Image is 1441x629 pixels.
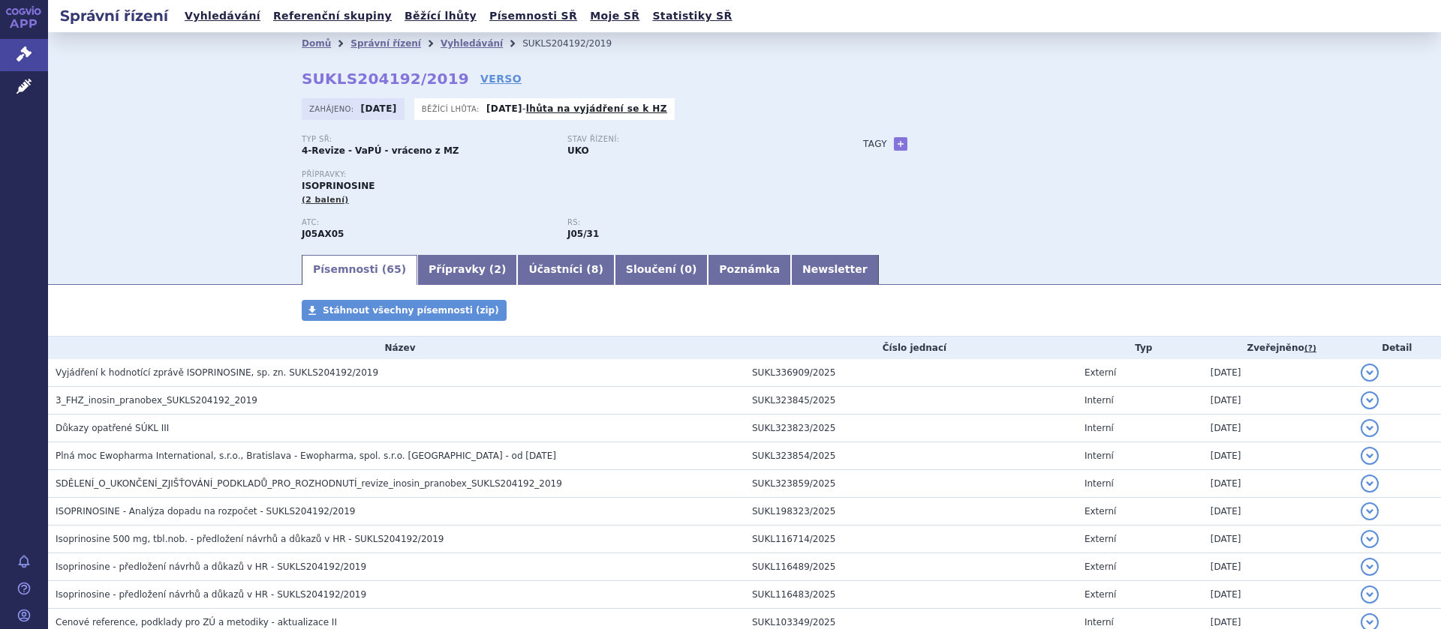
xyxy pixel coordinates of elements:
span: Interní [1085,617,1114,628]
span: 8 [591,263,599,275]
strong: INOSIN PRANOBEX [302,229,344,239]
a: Newsletter [791,255,879,285]
span: Externí [1085,534,1116,544]
th: Detail [1353,337,1441,359]
span: 3_FHZ_inosin_pranobex_SUKLS204192_2019 [56,395,257,406]
td: [DATE] [1203,526,1353,553]
p: - [486,103,667,115]
span: Zahájeno: [309,103,356,115]
span: Externí [1085,367,1116,378]
td: SUKL323859/2025 [745,470,1077,498]
p: RS: [567,218,818,227]
a: lhůta na vyjádření se k HZ [526,103,667,114]
h2: Správní řízení [48,5,180,26]
td: SUKL116714/2025 [745,526,1077,553]
a: Běžící lhůty [400,6,481,26]
th: Zveřejněno [1203,337,1353,359]
td: SUKL116489/2025 [745,553,1077,581]
span: Externí [1085,589,1116,600]
button: detail [1361,475,1379,493]
strong: inosin pranobex (methisoprinol) [567,229,599,239]
a: + [894,137,907,151]
td: SUKL323823/2025 [745,415,1077,442]
span: ISOPRINOSINE [302,181,375,191]
a: Účastníci (8) [517,255,614,285]
a: Stáhnout všechny písemnosti (zip) [302,300,507,321]
td: SUKL323845/2025 [745,387,1077,415]
button: detail [1361,530,1379,548]
a: Domů [302,38,331,49]
span: Cenové reference, podklady pro ZÚ a metodiky - aktualizace II [56,617,337,628]
span: Plná moc Ewopharma International, s.r.o., Bratislava - Ewopharma, spol. s.r.o. Praha - od 6.5.2025 [56,451,556,461]
span: SDĚLENÍ_O_UKONČENÍ_ZJIŠŤOVÁNÍ_PODKLADŮ_PRO_ROZHODNUTÍ_revize_inosin_pranobex_SUKLS204192_2019 [56,478,562,489]
p: ATC: [302,218,552,227]
span: Běžící lhůta: [422,103,483,115]
strong: 4-Revize - VaPÚ - vráceno z MZ [302,145,459,156]
span: Interní [1085,451,1114,461]
td: [DATE] [1203,470,1353,498]
span: Isoprinosine 500 mg, tbl.nob. - předložení návrhů a důkazů v HR - SUKLS204192/2019 [56,534,444,544]
button: detail [1361,419,1379,437]
td: [DATE] [1203,415,1353,442]
span: Vyjádření k hodnotící zprávě ISOPRINOSINE, sp. zn. SUKLS204192/2019 [56,367,378,378]
span: (2 balení) [302,195,349,205]
a: Písemnosti SŘ [485,6,582,26]
span: ISOPRINOSINE - Analýza dopadu na rozpočet - SUKLS204192/2019 [56,506,356,517]
td: [DATE] [1203,387,1353,415]
th: Typ [1077,337,1203,359]
span: Interní [1085,395,1114,406]
strong: UKO [567,145,589,156]
a: Vyhledávání [441,38,503,49]
a: VERSO [480,71,522,86]
td: [DATE] [1203,498,1353,526]
button: detail [1361,391,1379,409]
td: SUKL116483/2025 [745,581,1077,609]
li: SUKLS204192/2019 [522,32,631,55]
a: Přípravky (2) [417,255,517,285]
button: detail [1361,502,1379,520]
td: [DATE] [1203,553,1353,581]
td: SUKL323854/2025 [745,442,1077,470]
h3: Tagy [863,135,887,153]
span: Isoprinosine - předložení návrhů a důkazů v HR - SUKLS204192/2019 [56,562,366,572]
p: Typ SŘ: [302,135,552,144]
td: [DATE] [1203,581,1353,609]
a: Moje SŘ [585,6,644,26]
a: Písemnosti (65) [302,255,417,285]
p: Stav řízení: [567,135,818,144]
a: Správní řízení [350,38,421,49]
span: Externí [1085,562,1116,572]
button: detail [1361,447,1379,465]
span: 0 [684,263,692,275]
span: Externí [1085,506,1116,517]
strong: SUKLS204192/2019 [302,70,469,88]
span: Isoprinosine - předložení návrhů a důkazů v HR - SUKLS204192/2019 [56,589,366,600]
a: Poznámka [708,255,791,285]
button: detail [1361,364,1379,382]
td: SUKL336909/2025 [745,359,1077,387]
a: Referenční skupiny [269,6,396,26]
p: Přípravky: [302,170,833,179]
td: SUKL198323/2025 [745,498,1077,526]
span: Důkazy opatřené SÚKL III [56,423,169,433]
th: Číslo jednací [745,337,1077,359]
td: [DATE] [1203,442,1353,470]
a: Vyhledávání [180,6,265,26]
button: detail [1361,558,1379,576]
span: 2 [494,263,501,275]
span: 65 [387,263,401,275]
strong: [DATE] [361,103,397,114]
span: Stáhnout všechny písemnosti (zip) [323,305,499,316]
span: Interní [1085,478,1114,489]
abbr: (?) [1304,343,1316,354]
a: Sloučení (0) [615,255,708,285]
button: detail [1361,586,1379,604]
a: Statistiky SŘ [648,6,736,26]
td: [DATE] [1203,359,1353,387]
strong: [DATE] [486,103,522,114]
th: Název [48,337,745,359]
span: Interní [1085,423,1114,433]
